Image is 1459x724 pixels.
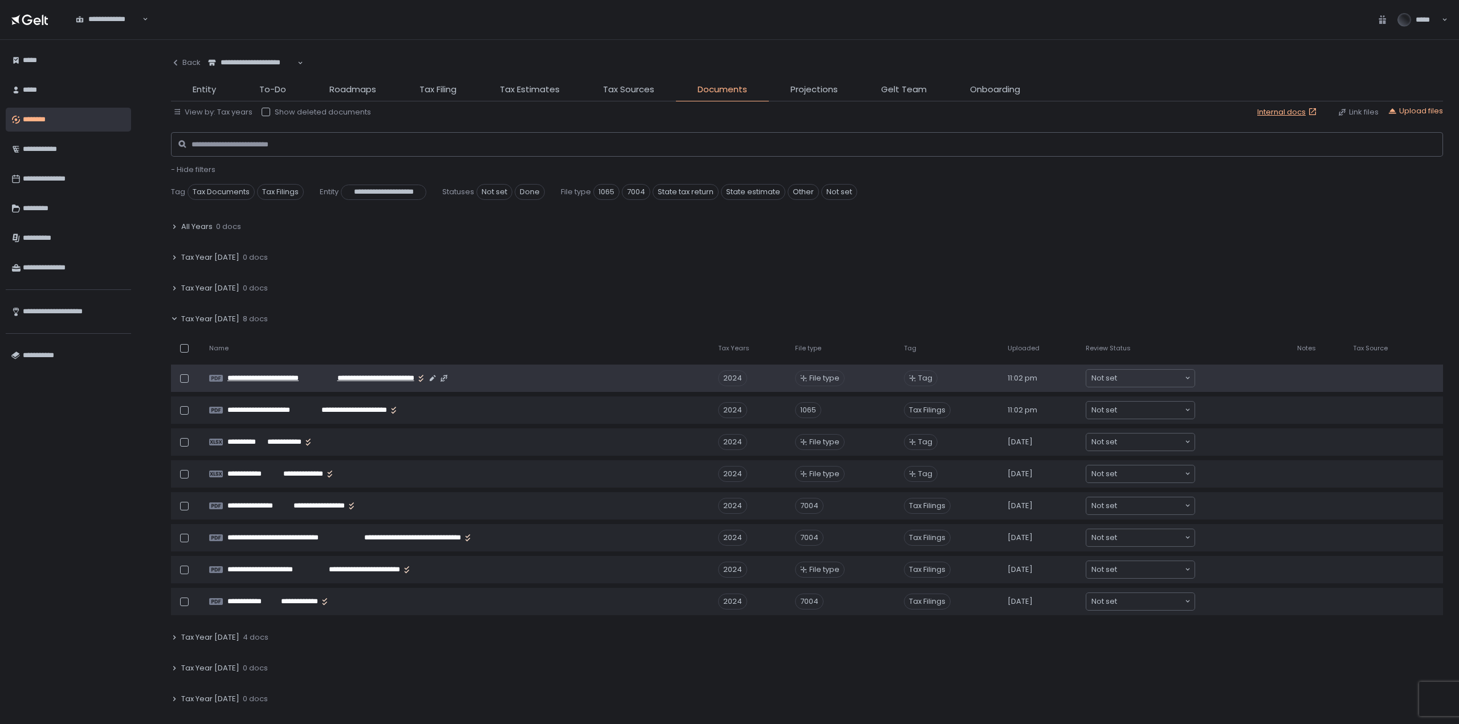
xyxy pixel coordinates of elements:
[904,530,951,546] span: Tax Filings
[698,83,747,96] span: Documents
[1117,468,1184,480] input: Search for option
[603,83,654,96] span: Tax Sources
[500,83,560,96] span: Tax Estimates
[171,187,185,197] span: Tag
[718,498,747,514] div: 2024
[329,83,376,96] span: Roadmaps
[209,344,229,353] span: Name
[1008,565,1033,575] span: [DATE]
[918,469,932,479] span: Tag
[201,51,303,75] div: Search for option
[476,184,512,200] span: Not set
[795,344,821,353] span: File type
[795,594,824,610] div: 7004
[970,83,1020,96] span: Onboarding
[1008,596,1033,607] span: [DATE]
[76,24,141,36] input: Search for option
[622,184,650,200] span: 7004
[1117,564,1184,575] input: Search for option
[257,184,304,200] span: Tax Filings
[718,562,747,578] div: 2024
[718,434,747,450] div: 2024
[718,402,747,418] div: 2024
[718,594,747,610] div: 2024
[515,184,545,200] span: Done
[171,58,201,68] div: Back
[419,83,457,96] span: Tax Filing
[1117,373,1184,384] input: Search for option
[1117,596,1184,607] input: Search for option
[1091,404,1117,416] span: Not set
[1008,437,1033,447] span: [DATE]
[1086,497,1195,514] div: Search for option
[718,344,749,353] span: Tax Years
[904,594,951,610] span: Tax Filings
[1008,533,1033,543] span: [DATE]
[809,373,839,383] span: File type
[809,469,839,479] span: File type
[243,663,268,673] span: 0 docs
[1388,106,1443,116] button: Upload files
[181,252,239,263] span: Tax Year [DATE]
[1008,373,1037,383] span: 11:02 pm
[1008,344,1040,353] span: Uploaded
[1086,561,1195,578] div: Search for option
[243,632,268,643] span: 4 docs
[718,370,747,386] div: 2024
[1086,529,1195,546] div: Search for option
[181,314,239,324] span: Tax Year [DATE]
[718,466,747,482] div: 2024
[795,530,824,546] div: 7004
[171,51,201,74] button: Back
[918,373,932,383] span: Tag
[181,222,213,232] span: All Years
[1091,373,1117,384] span: Not set
[243,252,268,263] span: 0 docs
[216,222,241,232] span: 0 docs
[1086,370,1195,387] div: Search for option
[1086,402,1195,419] div: Search for option
[1117,500,1184,512] input: Search for option
[1338,107,1379,117] button: Link files
[1117,532,1184,543] input: Search for option
[721,184,785,200] span: State estimate
[788,184,819,200] span: Other
[795,498,824,514] div: 7004
[821,184,857,200] span: Not set
[1086,465,1195,482] div: Search for option
[1117,404,1184,416] input: Search for option
[904,344,916,353] span: Tag
[1353,344,1388,353] span: Tax Source
[181,663,239,673] span: Tax Year [DATE]
[1008,469,1033,479] span: [DATE]
[188,184,255,200] span: Tax Documents
[1091,532,1117,543] span: Not set
[904,498,951,514] span: Tax Filings
[171,164,215,175] span: - Hide filters
[193,83,216,96] span: Entity
[795,402,821,418] div: 1065
[1257,107,1319,117] a: Internal docs
[173,107,252,117] button: View by: Tax years
[1086,593,1195,610] div: Search for option
[809,437,839,447] span: File type
[243,283,268,293] span: 0 docs
[181,632,239,643] span: Tax Year [DATE]
[653,184,719,200] span: State tax return
[1008,405,1037,415] span: 11:02 pm
[1086,344,1131,353] span: Review Status
[181,694,239,704] span: Tax Year [DATE]
[1086,433,1195,451] div: Search for option
[243,694,268,704] span: 0 docs
[68,8,148,31] div: Search for option
[809,565,839,575] span: File type
[918,437,932,447] span: Tag
[1091,436,1117,448] span: Not set
[208,68,296,79] input: Search for option
[1091,500,1117,512] span: Not set
[243,314,268,324] span: 8 docs
[1091,596,1117,607] span: Not set
[1091,468,1117,480] span: Not set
